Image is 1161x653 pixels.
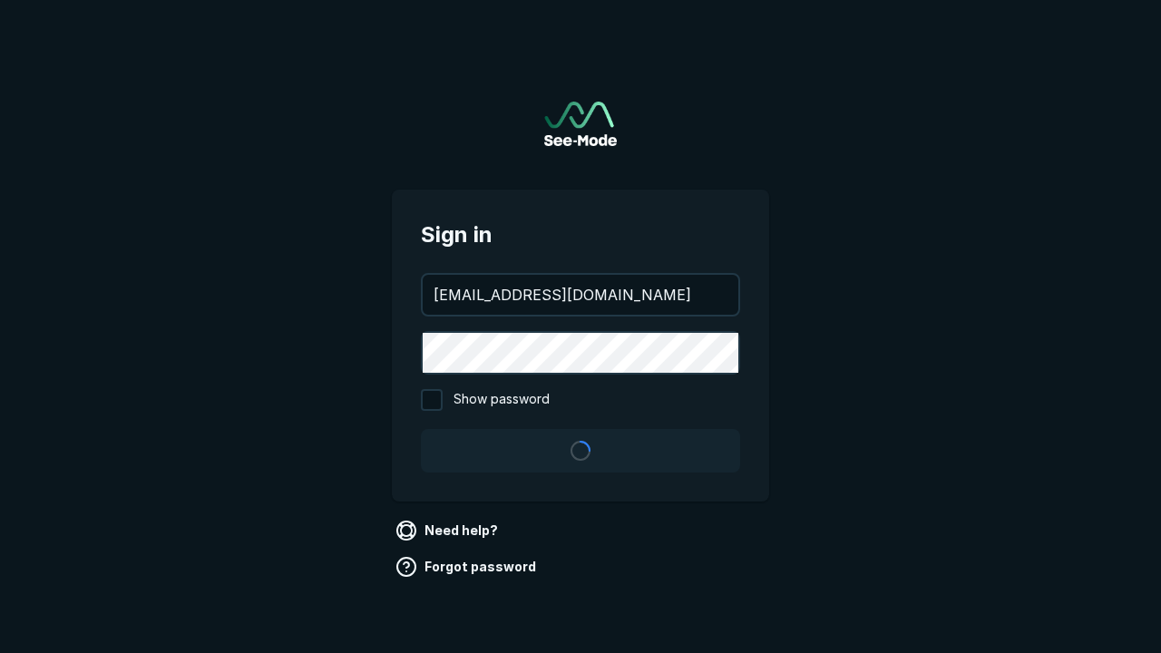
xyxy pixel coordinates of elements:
span: Sign in [421,219,740,251]
a: Need help? [392,516,505,545]
a: Forgot password [392,552,543,581]
span: Show password [454,389,550,411]
img: See-Mode Logo [544,102,617,146]
input: your@email.com [423,275,738,315]
a: Go to sign in [544,102,617,146]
